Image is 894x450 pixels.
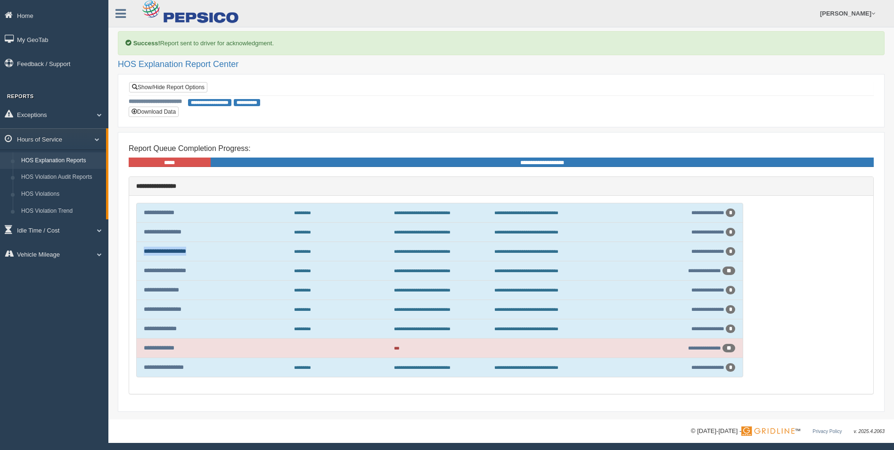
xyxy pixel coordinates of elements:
img: Gridline [741,426,795,436]
div: Report sent to driver for acknowledgment. [118,31,885,55]
button: Download Data [129,107,179,117]
a: Privacy Policy [812,429,842,434]
a: HOS Violation Audit Reports [17,169,106,186]
a: HOS Violations [17,186,106,203]
a: HOS Explanation Reports [17,152,106,169]
a: Show/Hide Report Options [129,82,207,92]
b: Success! [133,40,160,47]
span: v. 2025.4.2063 [854,429,885,434]
div: © [DATE]-[DATE] - ™ [691,426,885,436]
h4: Report Queue Completion Progress: [129,144,874,153]
h2: HOS Explanation Report Center [118,60,885,69]
a: HOS Violation Trend [17,203,106,220]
